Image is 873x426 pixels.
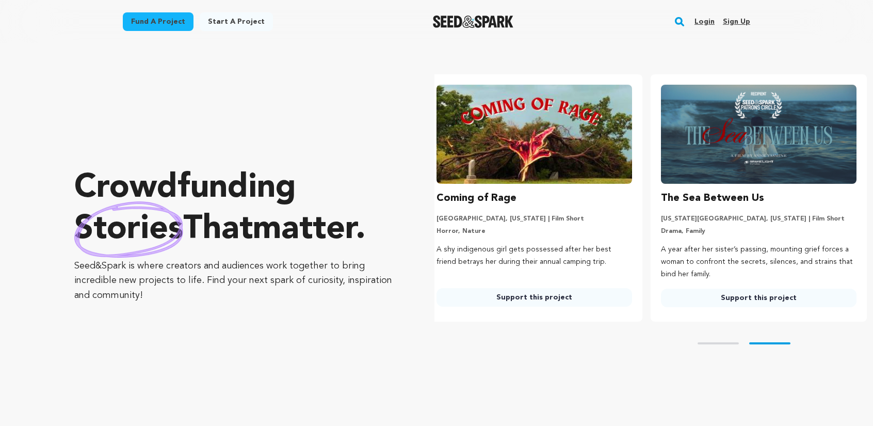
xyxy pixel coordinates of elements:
span: matter [253,213,355,246]
img: The Sea Between Us image [661,85,856,184]
p: A shy indigenous girl gets possessed after her best friend betrays her during their annual campin... [436,244,632,269]
img: Seed&Spark Logo Dark Mode [433,15,514,28]
h3: Coming of Rage [436,190,516,207]
a: Sign up [723,13,750,30]
p: [GEOGRAPHIC_DATA], [US_STATE] | Film Short [436,215,632,223]
p: Horror, Nature [436,227,632,235]
a: Support this project [661,289,856,307]
a: Start a project [200,12,273,31]
a: Seed&Spark Homepage [433,15,514,28]
img: Coming of Rage image [436,85,632,184]
a: Support this project [436,288,632,307]
p: Seed&Spark is where creators and audiences work together to bring incredible new projects to life... [74,259,393,303]
p: [US_STATE][GEOGRAPHIC_DATA], [US_STATE] | Film Short [661,215,856,223]
img: hand sketched image [74,201,183,258]
a: Fund a project [123,12,193,31]
p: Crowdfunding that . [74,168,393,250]
p: Drama, Family [661,227,856,235]
h3: The Sea Between Us [661,190,764,207]
a: Login [694,13,715,30]
p: A year after her sister’s passing, mounting grief forces a woman to confront the secrets, silence... [661,244,856,280]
